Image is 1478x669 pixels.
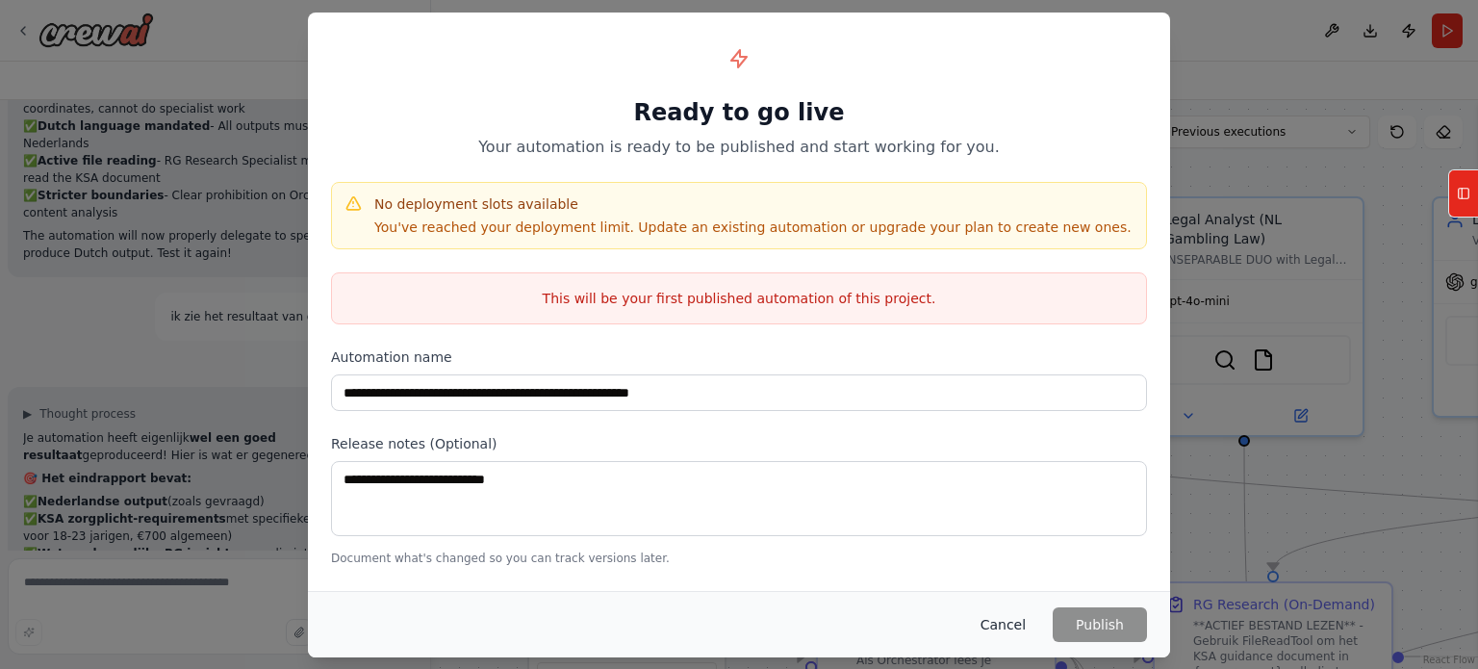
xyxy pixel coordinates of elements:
[331,97,1147,128] h1: Ready to go live
[331,551,1147,566] p: Document what's changed so you can track versions later.
[374,218,1132,237] p: You've reached your deployment limit. Update an existing automation or upgrade your plan to creat...
[331,136,1147,159] p: Your automation is ready to be published and start working for you.
[965,607,1041,642] button: Cancel
[331,347,1147,367] label: Automation name
[1053,607,1147,642] button: Publish
[332,289,1146,308] p: This will be your first published automation of this project.
[331,434,1147,453] label: Release notes (Optional)
[374,194,1132,214] h4: No deployment slots available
